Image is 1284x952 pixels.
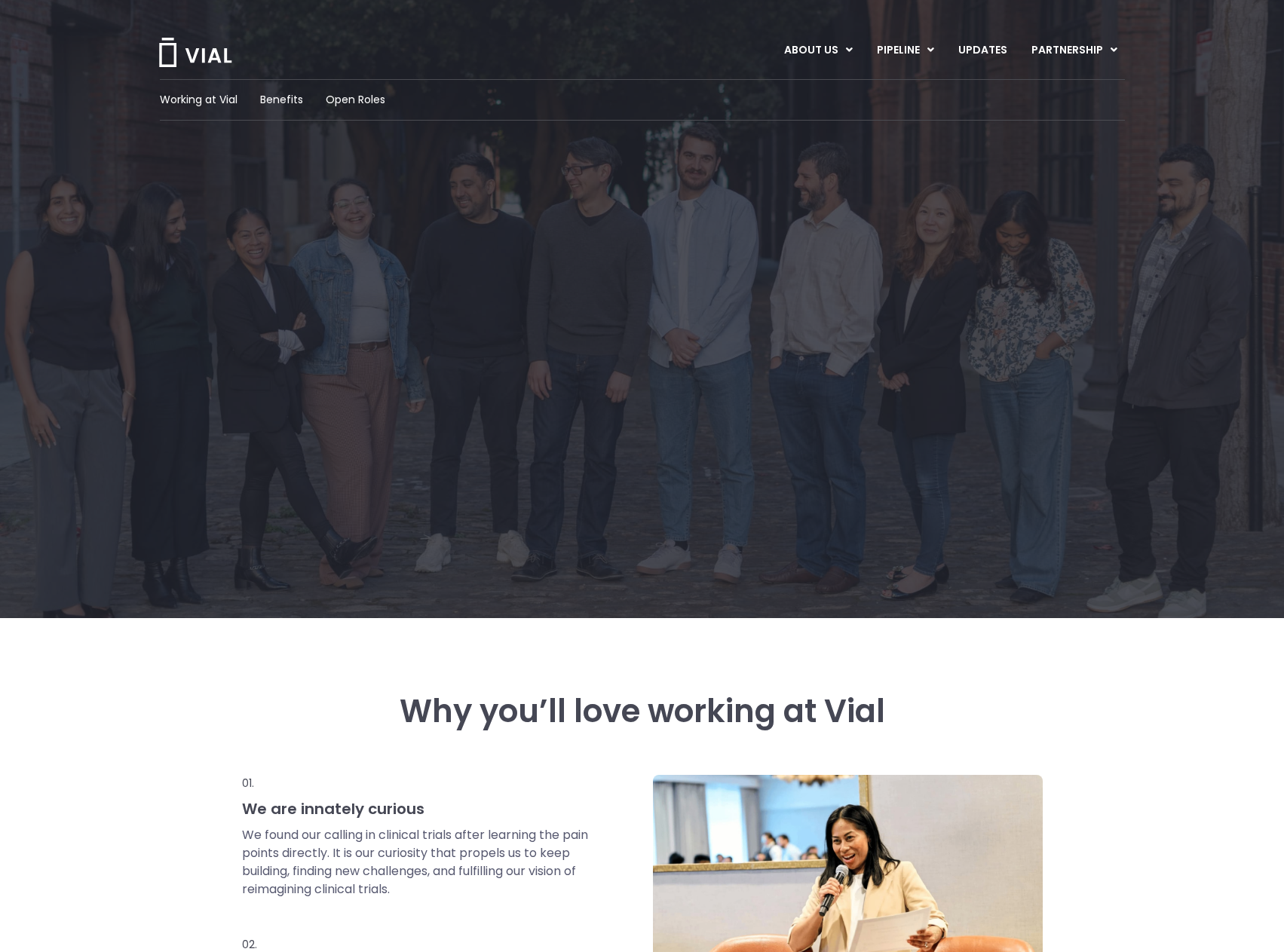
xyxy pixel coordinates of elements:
[242,799,590,819] h3: We are innately curious
[326,92,385,108] a: Open Roles
[946,38,1019,63] a: UPDATES
[242,826,590,898] p: We found our calling in clinical trials after learning the pain points directly. It is our curios...
[865,38,945,63] a: PIPELINEMenu Toggle
[242,775,590,791] p: 01.
[242,693,1043,730] h3: Why you’ll love working at Vial
[160,92,237,108] a: Working at Vial
[772,38,864,63] a: ABOUT USMenu Toggle
[1019,38,1129,63] a: PARTNERSHIPMenu Toggle
[260,92,303,108] a: Benefits
[158,38,233,67] img: Vial Logo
